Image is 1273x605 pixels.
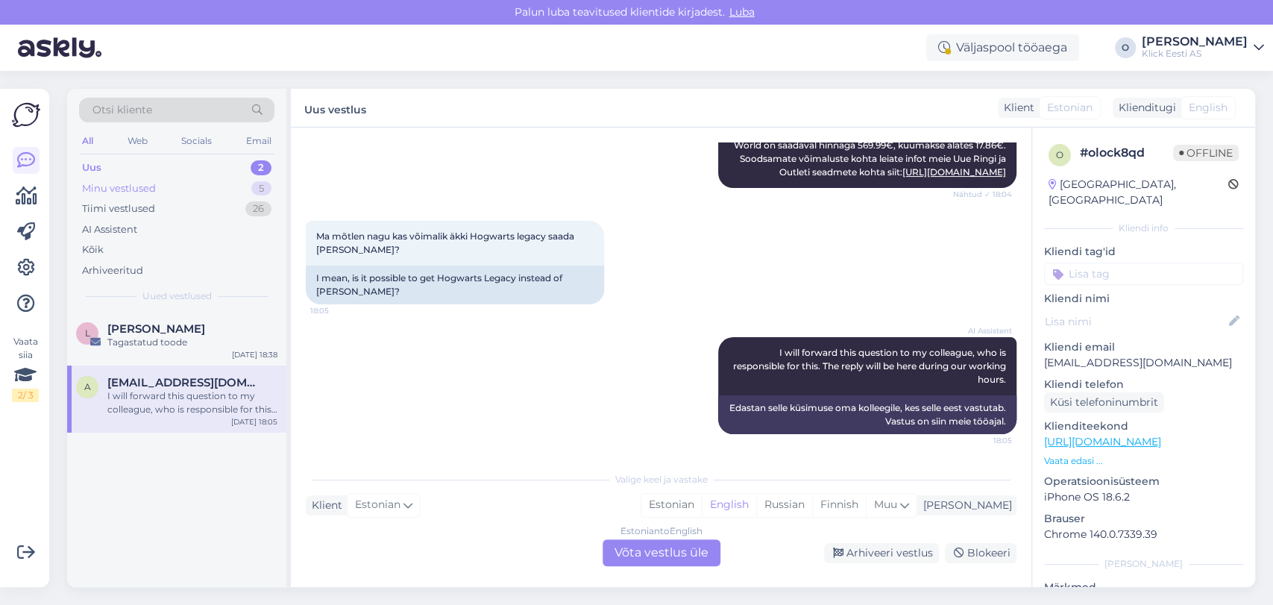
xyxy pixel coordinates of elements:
[956,325,1012,336] span: AI Assistent
[620,524,702,538] div: Estonian to English
[232,349,277,360] div: [DATE] 18:38
[107,336,277,349] div: Tagastatud toode
[1080,144,1173,162] div: # olock8qd
[1044,489,1243,505] p: iPhone OS 18.6.2
[1044,392,1164,413] div: Küsi telefoninumbrit
[1173,145,1239,161] span: Offline
[1044,580,1243,595] p: Märkmed
[956,435,1012,446] span: 18:05
[917,498,1012,513] div: [PERSON_NAME]
[1142,36,1264,60] a: [PERSON_NAME]Klick Eesti AS
[945,543,1016,563] div: Blokeeri
[125,131,151,151] div: Web
[998,100,1034,116] div: Klient
[926,34,1079,61] div: Väljaspool tööaega
[82,181,156,196] div: Minu vestlused
[107,389,277,416] div: I will forward this question to my colleague, who is responsible for this. The reply will be here...
[82,160,101,175] div: Uus
[231,416,277,427] div: [DATE] 18:05
[1189,100,1228,116] span: English
[1044,291,1243,307] p: Kliendi nimi
[107,322,205,336] span: Laura Lugus
[85,327,90,339] span: L
[1049,177,1228,208] div: [GEOGRAPHIC_DATA], [GEOGRAPHIC_DATA]
[1044,435,1161,448] a: [URL][DOMAIN_NAME]
[1044,355,1243,371] p: [EMAIL_ADDRESS][DOMAIN_NAME]
[1045,313,1226,330] input: Lisa nimi
[251,181,271,196] div: 5
[1044,557,1243,571] div: [PERSON_NAME]
[107,376,263,389] span: argoploom@gmail.com
[84,381,91,392] span: a
[1044,222,1243,235] div: Kliendi info
[82,222,137,237] div: AI Assistent
[243,131,274,151] div: Email
[812,494,866,516] div: Finnish
[733,347,1008,385] span: I will forward this question to my colleague, who is responsible for this. The reply will be here...
[641,494,702,516] div: Estonian
[725,5,759,19] span: Luba
[756,494,812,516] div: Russian
[1044,474,1243,489] p: Operatsioonisüsteem
[1115,37,1136,58] div: O
[245,201,271,216] div: 26
[12,389,39,402] div: 2 / 3
[1044,419,1243,434] p: Klienditeekond
[1142,48,1248,60] div: Klick Eesti AS
[1044,454,1243,468] p: Vaata edasi ...
[874,498,897,511] span: Muu
[1044,263,1243,285] input: Lisa tag
[1056,149,1063,160] span: o
[304,98,366,118] label: Uus vestlus
[702,494,756,516] div: English
[92,102,152,118] span: Otsi kliente
[310,305,366,316] span: 18:05
[1044,377,1243,392] p: Kliendi telefon
[82,263,143,278] div: Arhiveeritud
[82,201,155,216] div: Tiimi vestlused
[902,166,1006,178] a: [URL][DOMAIN_NAME]
[1113,100,1176,116] div: Klienditugi
[1044,511,1243,527] p: Brauser
[306,473,1016,486] div: Valige keel ja vastake
[1044,527,1243,542] p: Chrome 140.0.7339.39
[251,160,271,175] div: 2
[12,335,39,402] div: Vaata siia
[306,266,604,304] div: I mean, is it possible to get Hogwarts Legacy instead of [PERSON_NAME]?
[824,543,939,563] div: Arhiveeri vestlus
[1044,244,1243,260] p: Kliendi tag'id
[1047,100,1093,116] span: Estonian
[178,131,215,151] div: Socials
[306,498,342,513] div: Klient
[142,289,212,303] span: Uued vestlused
[953,189,1012,200] span: Nähtud ✓ 18:04
[316,231,576,255] span: Ma mõtlen nagu kas võimalik äkki Hogwarts legacy saada [PERSON_NAME]?
[1142,36,1248,48] div: [PERSON_NAME]
[79,131,96,151] div: All
[355,497,400,513] span: Estonian
[1044,339,1243,355] p: Kliendi email
[718,395,1016,434] div: Edastan selle küsimuse oma kolleegile, kes selle eest vastutab. Vastus on siin meie tööajal.
[82,242,104,257] div: Kõik
[12,101,40,129] img: Askly Logo
[603,539,720,566] div: Võta vestlus üle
